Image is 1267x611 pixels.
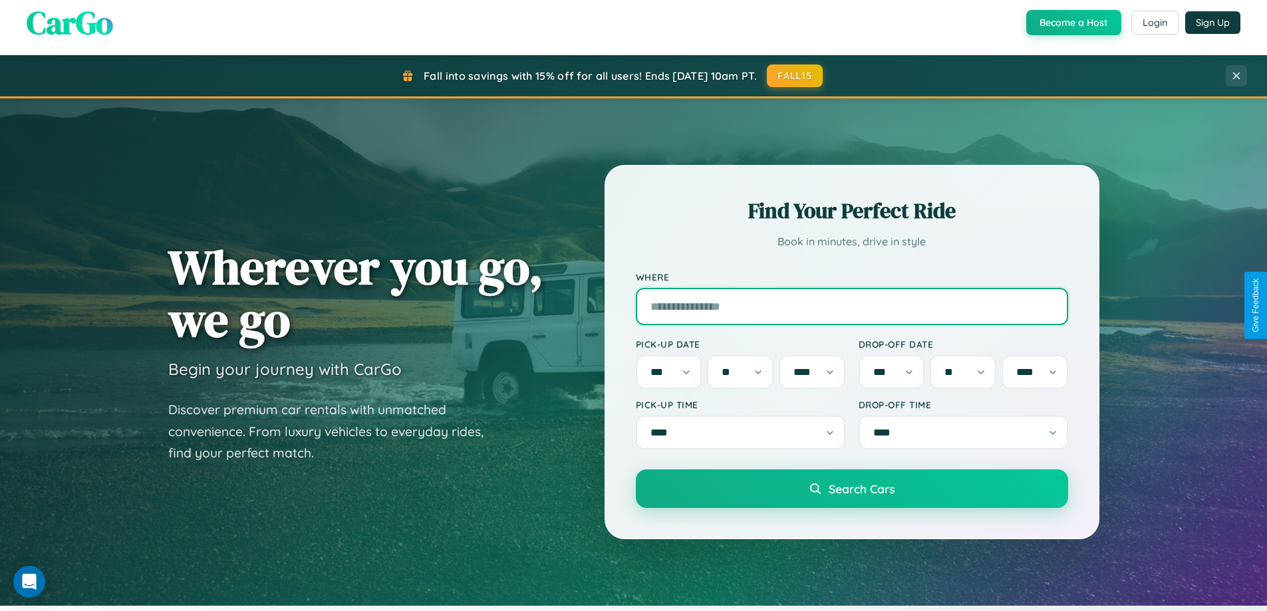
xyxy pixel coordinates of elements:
p: Discover premium car rentals with unmatched convenience. From luxury vehicles to everyday rides, ... [168,399,501,464]
span: CarGo [27,1,113,45]
label: Drop-off Date [859,338,1068,350]
h3: Begin your journey with CarGo [168,359,402,379]
label: Drop-off Time [859,399,1068,410]
button: Sign Up [1185,11,1240,34]
div: Open Intercom Messenger [13,566,45,598]
h1: Wherever you go, we go [168,241,543,346]
button: FALL15 [767,64,823,87]
div: Give Feedback [1251,279,1260,332]
label: Pick-up Date [636,338,845,350]
span: Search Cars [829,481,895,496]
button: Become a Host [1026,10,1121,35]
p: Book in minutes, drive in style [636,232,1068,251]
span: Fall into savings with 15% off for all users! Ends [DATE] 10am PT. [424,69,757,82]
label: Where [636,271,1068,283]
h2: Find Your Perfect Ride [636,196,1068,225]
button: Login [1131,11,1179,35]
label: Pick-up Time [636,399,845,410]
button: Search Cars [636,469,1068,508]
